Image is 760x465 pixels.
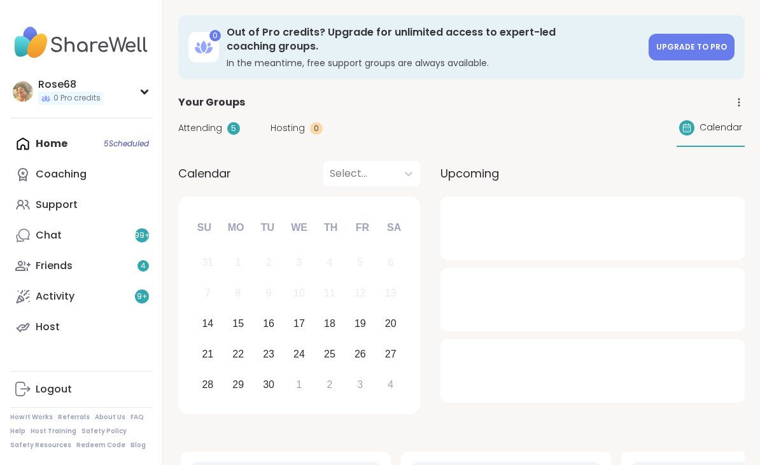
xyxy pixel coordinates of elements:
[137,291,148,302] span: 9 +
[194,279,222,307] div: Not available Sunday, September 7th, 2025
[380,213,408,241] div: Sa
[36,228,62,242] div: Chat
[266,284,272,302] div: 9
[355,345,366,363] div: 26
[388,376,393,393] div: 4
[202,376,213,393] div: 28
[178,165,231,182] span: Calendar
[255,340,283,368] div: Choose Tuesday, September 23rd, 2025
[10,159,152,190] a: Coaching
[263,376,274,393] div: 30
[81,427,127,436] a: Safety Policy
[316,249,344,277] div: Not available Thursday, September 4th, 2025
[286,340,313,368] div: Choose Wednesday, September 24th, 2025
[225,249,252,277] div: Not available Monday, September 1st, 2025
[194,249,222,277] div: Not available Sunday, August 31st, 2025
[255,249,283,277] div: Not available Tuesday, September 2nd, 2025
[297,254,302,271] div: 3
[10,374,152,405] a: Logout
[253,213,281,241] div: Tu
[293,345,305,363] div: 24
[236,254,241,271] div: 1
[202,315,213,332] div: 14
[286,371,313,398] div: Choose Wednesday, October 1st, 2025
[10,441,71,450] a: Safety Resources
[355,284,366,302] div: 12
[263,345,274,363] div: 23
[202,345,213,363] div: 21
[263,315,274,332] div: 16
[53,93,101,104] span: 0 Pro credits
[227,25,641,54] h3: Out of Pro credits? Upgrade for unlimited access to expert-led coaching groups.
[10,190,152,220] a: Support
[141,261,146,272] span: 4
[222,213,250,241] div: Mo
[377,310,404,337] div: Choose Saturday, September 20th, 2025
[192,247,405,399] div: month 2025-09
[255,371,283,398] div: Choose Tuesday, September 30th, 2025
[377,371,404,398] div: Choose Saturday, October 4th, 2025
[10,251,152,281] a: Friends4
[36,289,74,303] div: Activity
[324,315,335,332] div: 18
[10,20,152,65] img: ShareWell Nav Logo
[209,30,221,41] div: 0
[293,315,305,332] div: 17
[38,78,103,92] div: Rose68
[346,371,374,398] div: Choose Friday, October 3rd, 2025
[36,198,78,212] div: Support
[232,315,244,332] div: 15
[324,284,335,302] div: 11
[656,41,727,52] span: Upgrade to Pro
[194,340,222,368] div: Choose Sunday, September 21st, 2025
[36,167,87,181] div: Coaching
[255,310,283,337] div: Choose Tuesday, September 16th, 2025
[178,121,222,135] span: Attending
[227,122,240,135] div: 5
[236,284,241,302] div: 8
[36,259,73,273] div: Friends
[134,230,150,241] span: 99 +
[357,376,363,393] div: 3
[327,254,332,271] div: 4
[346,249,374,277] div: Not available Friday, September 5th, 2025
[194,310,222,337] div: Choose Sunday, September 14th, 2025
[327,376,332,393] div: 2
[649,34,735,60] a: Upgrade to Pro
[227,57,641,69] h3: In the meantime, free support groups are always available.
[225,371,252,398] div: Choose Monday, September 29th, 2025
[346,310,374,337] div: Choose Friday, September 19th, 2025
[385,315,397,332] div: 20
[130,413,144,422] a: FAQ
[130,441,146,450] a: Blog
[178,95,245,110] span: Your Groups
[266,254,272,271] div: 2
[10,413,53,422] a: How It Works
[95,413,125,422] a: About Us
[293,284,305,302] div: 10
[10,281,152,312] a: Activity9+
[10,220,152,251] a: Chat99+
[232,376,244,393] div: 29
[190,213,218,241] div: Su
[286,249,313,277] div: Not available Wednesday, September 3rd, 2025
[225,340,252,368] div: Choose Monday, September 22nd, 2025
[297,376,302,393] div: 1
[202,254,213,271] div: 31
[286,310,313,337] div: Choose Wednesday, September 17th, 2025
[36,320,60,334] div: Host
[10,427,25,436] a: Help
[324,345,335,363] div: 25
[440,165,499,182] span: Upcoming
[58,413,90,422] a: Referrals
[355,315,366,332] div: 19
[225,279,252,307] div: Not available Monday, September 8th, 2025
[385,345,397,363] div: 27
[388,254,393,271] div: 6
[232,345,244,363] div: 22
[271,121,305,135] span: Hosting
[346,340,374,368] div: Choose Friday, September 26th, 2025
[205,284,211,302] div: 7
[317,213,345,241] div: Th
[285,213,313,241] div: We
